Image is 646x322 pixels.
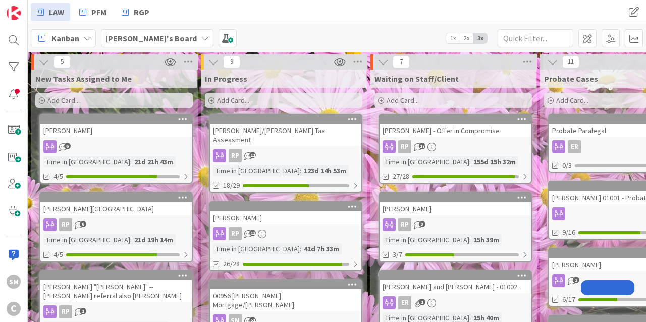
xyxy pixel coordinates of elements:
[419,221,425,227] span: 3
[210,115,361,146] div: [PERSON_NAME]/[PERSON_NAME] Tax Assessment
[223,56,240,68] span: 9
[229,227,242,240] div: RP
[40,280,192,302] div: [PERSON_NAME] "[PERSON_NAME]" -- [PERSON_NAME] referral also [PERSON_NAME]
[130,234,132,245] span: :
[471,156,518,167] div: 155d 15h 32m
[40,202,192,215] div: [PERSON_NAME][GEOGRAPHIC_DATA]
[59,305,72,318] div: RP
[249,152,256,158] span: 11
[53,171,63,182] span: 4/5
[116,3,155,21] a: RGP
[374,74,459,84] span: Waiting on Staff/Client
[393,56,410,68] span: 7
[210,211,361,224] div: [PERSON_NAME]
[469,156,471,167] span: :
[210,280,361,311] div: 00956 [PERSON_NAME] Mortgage/[PERSON_NAME]
[568,140,581,153] div: ER
[210,202,361,224] div: [PERSON_NAME]
[213,243,300,254] div: Time in [GEOGRAPHIC_DATA]
[398,140,411,153] div: RP
[134,6,149,18] span: RGP
[573,277,579,283] span: 2
[73,3,113,21] a: PFM
[387,96,419,105] span: Add Card...
[460,33,473,43] span: 2x
[419,299,425,305] span: 1
[562,294,575,305] span: 6/17
[80,308,86,314] span: 1
[80,221,86,227] span: 6
[380,140,531,153] div: RP
[59,218,72,231] div: RP
[53,56,71,68] span: 5
[300,165,301,176] span: :
[223,180,240,191] span: 18/29
[7,302,21,316] div: C
[217,96,249,105] span: Add Card...
[105,33,197,43] b: [PERSON_NAME]'s Board
[210,124,361,146] div: [PERSON_NAME]/[PERSON_NAME] Tax Assessment
[205,74,247,84] span: In Progress
[301,243,342,254] div: 41d 7h 33m
[53,249,63,260] span: 4/5
[64,143,71,149] span: 6
[300,243,301,254] span: :
[544,74,598,84] span: Probate Cases
[380,202,531,215] div: [PERSON_NAME]
[556,96,588,105] span: Add Card...
[471,234,502,245] div: 15h 39m
[229,149,242,162] div: RP
[91,6,106,18] span: PFM
[40,305,192,318] div: RP
[393,249,402,260] span: 3/7
[132,156,176,167] div: 21d 21h 43m
[49,6,64,18] span: LAW
[51,32,79,44] span: Kanban
[398,218,411,231] div: RP
[380,124,531,137] div: [PERSON_NAME] - Offer in Compromise
[249,230,256,236] span: 12
[562,160,572,171] span: 0/3
[380,193,531,215] div: [PERSON_NAME]
[40,115,192,137] div: [PERSON_NAME]
[210,227,361,240] div: RP
[223,259,240,269] span: 26/28
[43,234,130,245] div: Time in [GEOGRAPHIC_DATA]
[498,29,573,47] input: Quick Filter...
[40,271,192,302] div: [PERSON_NAME] "[PERSON_NAME]" -- [PERSON_NAME] referral also [PERSON_NAME]
[132,234,176,245] div: 21d 19h 14m
[31,3,70,21] a: LAW
[47,96,80,105] span: Add Card...
[213,165,300,176] div: Time in [GEOGRAPHIC_DATA]
[210,289,361,311] div: 00956 [PERSON_NAME] Mortgage/[PERSON_NAME]
[40,193,192,215] div: [PERSON_NAME][GEOGRAPHIC_DATA]
[562,227,575,238] span: 9/16
[380,280,531,293] div: [PERSON_NAME] and [PERSON_NAME] - 01002
[419,143,425,149] span: 17
[383,234,469,245] div: Time in [GEOGRAPHIC_DATA]
[210,149,361,162] div: RP
[43,156,130,167] div: Time in [GEOGRAPHIC_DATA]
[469,234,471,245] span: :
[473,33,487,43] span: 3x
[446,33,460,43] span: 1x
[562,56,579,68] span: 11
[380,218,531,231] div: RP
[35,74,132,84] span: New Tasks Assigned to Me
[130,156,132,167] span: :
[398,296,411,309] div: ER
[7,275,21,289] div: SM
[7,6,21,20] img: Visit kanbanzone.com
[383,156,469,167] div: Time in [GEOGRAPHIC_DATA]
[380,271,531,293] div: [PERSON_NAME] and [PERSON_NAME] - 01002
[301,165,349,176] div: 123d 14h 53m
[40,218,192,231] div: RP
[380,115,531,137] div: [PERSON_NAME] - Offer in Compromise
[393,171,409,182] span: 27/28
[380,296,531,309] div: ER
[40,124,192,137] div: [PERSON_NAME]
